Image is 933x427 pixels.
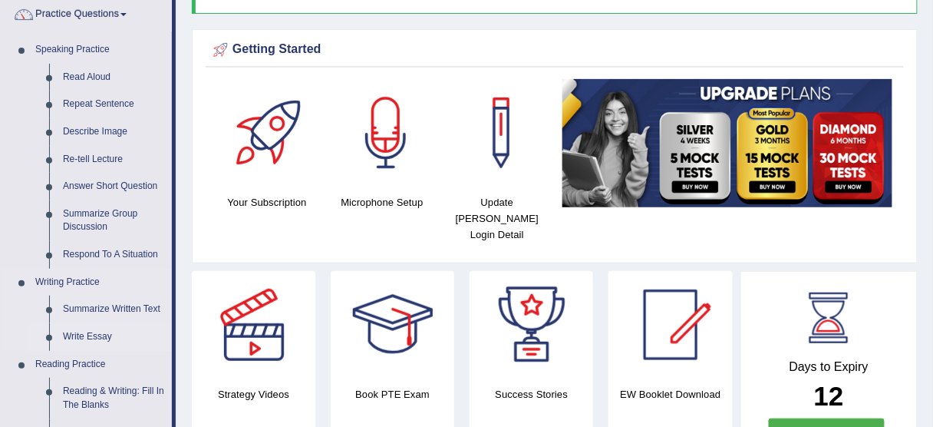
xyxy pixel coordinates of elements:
[56,91,172,118] a: Repeat Sentence
[56,64,172,91] a: Read Aloud
[332,194,432,210] h4: Microphone Setup
[192,386,315,402] h4: Strategy Videos
[56,173,172,200] a: Answer Short Question
[331,386,454,402] h4: Book PTE Exam
[814,381,844,411] b: 12
[56,323,172,351] a: Write Essay
[56,296,172,323] a: Summarize Written Text
[28,269,172,296] a: Writing Practice
[209,38,900,61] div: Getting Started
[28,351,172,379] a: Reading Practice
[470,386,593,402] h4: Success Stories
[56,200,172,241] a: Summarize Group Discussion
[56,241,172,269] a: Respond To A Situation
[56,146,172,174] a: Re-tell Lecture
[447,194,547,243] h4: Update [PERSON_NAME] Login Detail
[217,194,317,210] h4: Your Subscription
[28,36,172,64] a: Speaking Practice
[56,378,172,419] a: Reading & Writing: Fill In The Blanks
[562,79,892,207] img: small5.jpg
[56,118,172,146] a: Describe Image
[758,360,901,374] h4: Days to Expiry
[608,386,732,402] h4: EW Booklet Download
